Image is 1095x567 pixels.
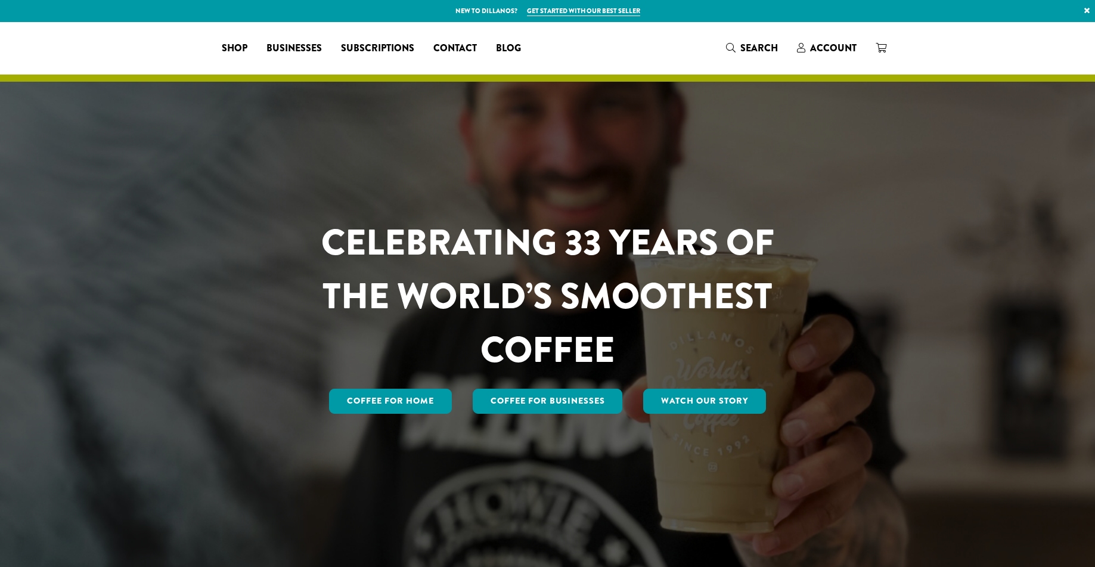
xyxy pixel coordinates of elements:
[496,41,521,56] span: Blog
[212,39,257,58] a: Shop
[643,389,766,414] a: Watch Our Story
[473,389,623,414] a: Coffee For Businesses
[266,41,322,56] span: Businesses
[810,41,857,55] span: Account
[222,41,247,56] span: Shop
[716,38,787,58] a: Search
[740,41,778,55] span: Search
[329,389,452,414] a: Coffee for Home
[341,41,414,56] span: Subscriptions
[433,41,477,56] span: Contact
[527,6,640,16] a: Get started with our best seller
[286,216,809,377] h1: CELEBRATING 33 YEARS OF THE WORLD’S SMOOTHEST COFFEE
